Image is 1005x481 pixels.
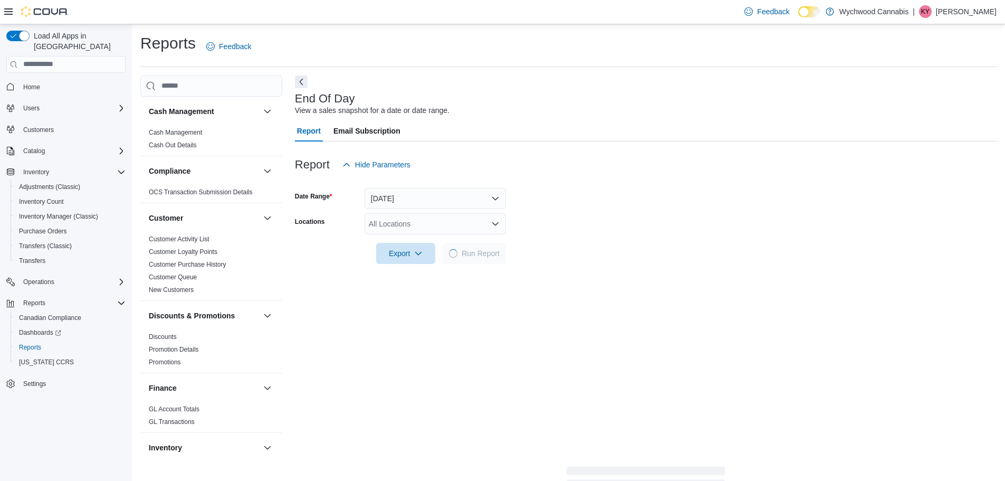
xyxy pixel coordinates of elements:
[15,341,126,354] span: Reports
[2,296,130,310] button: Reports
[19,197,64,206] span: Inventory Count
[382,243,429,264] span: Export
[19,102,44,115] button: Users
[149,418,195,426] span: GL Transactions
[19,257,45,265] span: Transfers
[149,129,202,136] a: Cash Management
[140,186,282,203] div: Compliance
[913,5,915,18] p: |
[23,104,40,112] span: Users
[333,120,400,142] span: Email Subscription
[2,144,130,158] button: Catalog
[15,356,126,369] span: Washington CCRS
[2,101,130,116] button: Users
[23,147,45,155] span: Catalog
[19,378,50,390] a: Settings
[15,341,45,354] a: Reports
[149,333,177,341] a: Discounts
[149,260,226,269] span: Customer Purchase History
[11,239,130,253] button: Transfers (Classic)
[149,345,199,354] span: Promotion Details
[798,6,820,17] input: Dark Mode
[6,75,126,419] nav: Complex example
[19,123,126,136] span: Customers
[11,209,130,224] button: Inventory Manager (Classic)
[149,383,177,393] h3: Finance
[19,297,50,309] button: Reports
[15,195,68,208] a: Inventory Count
[23,380,46,388] span: Settings
[15,326,65,339] a: Dashboards
[15,254,50,267] a: Transfers
[149,128,202,137] span: Cash Management
[15,312,126,324] span: Canadian Compliance
[936,5,997,18] p: [PERSON_NAME]
[15,312,85,324] a: Canadian Compliance
[15,210,102,223] a: Inventory Manager (Classic)
[839,5,908,18] p: Wychwood Cannabis
[140,403,282,432] div: Finance
[23,299,45,307] span: Reports
[149,333,177,341] span: Discounts
[338,154,415,175] button: Hide Parameters
[295,158,330,171] h3: Report
[2,376,130,391] button: Settings
[443,243,506,264] button: LoadingRun Report
[19,276,59,288] button: Operations
[261,105,274,118] button: Cash Management
[11,180,130,194] button: Adjustments (Classic)
[295,105,449,116] div: View a sales snapshot for a date or date range.
[15,181,126,193] span: Adjustments (Classic)
[19,358,74,366] span: [US_STATE] CCRS
[19,80,126,93] span: Home
[19,212,98,221] span: Inventory Manager (Classic)
[149,188,253,196] span: OCS Transaction Submission Details
[23,126,54,134] span: Customers
[261,382,274,394] button: Finance
[149,442,259,453] button: Inventory
[15,254,126,267] span: Transfers
[11,194,130,209] button: Inventory Count
[30,31,126,52] span: Load All Apps in [GEOGRAPHIC_DATA]
[140,331,282,373] div: Discounts & Promotions
[140,126,282,156] div: Cash Management
[149,142,197,149] a: Cash Out Details
[15,225,71,238] a: Purchase Orders
[11,224,130,239] button: Purchase Orders
[149,166,190,176] h3: Compliance
[355,159,410,170] span: Hide Parameters
[19,145,126,157] span: Catalog
[149,310,259,321] button: Discounts & Promotions
[149,235,209,243] a: Customer Activity List
[19,145,49,157] button: Catalog
[15,326,126,339] span: Dashboards
[365,188,506,209] button: [DATE]
[19,276,126,288] span: Operations
[15,240,126,252] span: Transfers (Classic)
[149,106,214,117] h3: Cash Management
[19,242,72,250] span: Transfers (Classic)
[2,122,130,137] button: Customers
[19,227,67,235] span: Purchase Orders
[149,166,259,176] button: Compliance
[149,418,195,426] a: GL Transactions
[297,120,321,142] span: Report
[449,249,457,258] span: Loading
[2,79,130,95] button: Home
[149,310,235,321] h3: Discounts & Promotions
[261,212,274,224] button: Customer
[23,278,54,286] span: Operations
[757,6,789,17] span: Feedback
[149,213,259,223] button: Customer
[919,5,932,18] div: Kristina Yin
[140,33,196,54] h1: Reports
[149,273,197,281] a: Customer Queue
[15,356,78,369] a: [US_STATE] CCRS
[149,248,217,256] span: Customer Loyalty Points
[15,181,84,193] a: Adjustments (Classic)
[19,166,53,178] button: Inventory
[2,165,130,180] button: Inventory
